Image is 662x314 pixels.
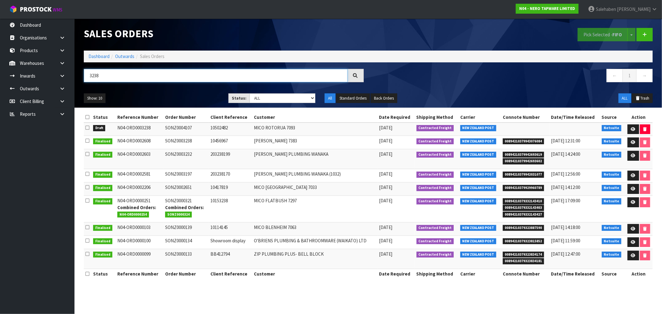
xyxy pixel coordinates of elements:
span: Contracted Freight [417,238,454,244]
span: [DATE] 14:24:00 [551,151,580,157]
span: Netsuite [602,252,622,258]
td: O'BRIENS PLUMBING & BATHROOMWARE (WAIKATO) LTD [252,235,378,249]
span: NEW ZEALAND POST [460,185,497,191]
span: [DATE] [379,238,393,244]
input: Search sales orders [84,69,348,82]
th: Carrier [459,269,501,279]
span: 00894210379332143403 [503,205,544,211]
span: 00894210379332143410 [503,198,544,204]
span: 00894210379942693619 [503,152,544,158]
span: Netsuite [602,198,622,204]
span: NEW ZEALAND POST [460,172,497,178]
span: 00894210379323834181 [503,258,544,264]
td: MICO ROTORUA 7093 [252,123,378,136]
th: Customer [252,112,378,122]
span: NEW ZEALAND POST [460,238,497,244]
th: Shipping Method [415,112,459,122]
span: Netsuite [602,185,622,191]
a: N04 - NERO TAPWARE LIMITED [516,4,579,14]
td: SONZ0003197 [164,169,209,182]
span: NEW ZEALAND POST [460,225,497,231]
span: Netsuite [602,225,622,231]
span: Finalised [93,185,113,191]
span: [DATE] 14:18:00 [551,224,580,230]
span: Netsuite [602,152,622,158]
span: Finalised [93,252,113,258]
th: Status [92,269,116,279]
td: SONZ0000134 [164,235,209,249]
th: Date Required [378,269,415,279]
span: 00894210379323834174 [503,252,544,258]
td: 203238170 [209,169,252,182]
td: 10456967 [209,136,252,149]
th: Order Number [164,269,209,279]
span: 00894210379332143427 [503,212,544,218]
span: [DATE] 12:47:00 [551,251,580,257]
span: Contracted Freight [417,185,454,191]
td: 10502482 [209,123,252,136]
span: [PERSON_NAME] [617,6,651,12]
td: SONZ0003232 [164,149,209,169]
span: Contracted Freight [417,152,454,158]
span: [DATE] [379,184,393,190]
th: Carrier [459,112,501,122]
span: [DATE] 17:09:00 [551,198,580,204]
strong: Status: [232,96,246,101]
span: SONZ0000324 [165,212,192,218]
button: All [325,93,336,103]
td: SONZ0002651 [164,182,209,196]
th: Order Number [164,112,209,122]
span: Finalised [93,138,113,145]
span: Netsuite [602,138,622,145]
th: Date/Time Released [549,269,600,279]
span: NEW ZEALAND POST [460,198,497,204]
span: NEW ZEALAND POST [460,152,497,158]
td: N04-ORD0003238 [116,123,164,136]
span: Finalised [93,238,113,244]
strong: Combined Orders: [165,204,204,210]
strong: N04 - NERO TAPWARE LIMITED [519,6,575,11]
span: [DATE] 14:12:00 [551,184,580,190]
td: N04-ORD0000251 [116,196,164,222]
td: SONZ0000133 [164,249,209,269]
span: [DATE] [379,171,393,177]
span: 00894210379942693602 [503,158,544,164]
td: ZIP PLUMBING PLUS- BELL BLOCK [252,249,378,269]
td: BB412794 [209,249,252,269]
a: → [636,69,653,82]
span: Finalised [93,152,113,158]
span: Finalised [93,225,113,231]
span: 00894210379942031077 [503,172,544,178]
th: Date/Time Released [549,112,600,122]
td: N04-ORD0000103 [116,222,164,235]
span: Contracted Freight [417,252,454,258]
td: N04-ORD0000099 [116,249,164,269]
td: 10114145 [209,222,252,235]
strong: FIFO [612,32,622,38]
span: Salehaben [596,6,616,12]
nav: Page navigation [373,69,653,84]
span: [DATE] [379,224,393,230]
th: Customer [252,269,378,279]
button: Trash [632,93,653,103]
span: [DATE] 12:56:00 [551,171,580,177]
td: SONZ0000321 [164,196,209,222]
button: Pick Selected -FIFO [578,28,628,41]
span: Draft [93,125,106,131]
a: Dashboard [88,53,110,59]
span: Contracted Freight [417,172,454,178]
span: [DATE] [379,251,393,257]
th: Shipping Method [415,269,459,279]
th: Action [625,112,653,122]
span: 00894210379943076084 [503,138,544,145]
small: WMS [53,7,62,13]
span: Finalised [93,172,113,178]
td: [PERSON_NAME] 7383 [252,136,378,149]
td: MICO [GEOGRAPHIC_DATA] 7033 [252,182,378,196]
td: N04-ORD0000100 [116,235,164,249]
img: cube-alt.png [9,5,17,13]
th: Client Reference [209,269,252,279]
span: 00894210379323815852 [503,238,544,244]
span: Finalised [93,198,113,204]
button: Standard Orders [336,93,370,103]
